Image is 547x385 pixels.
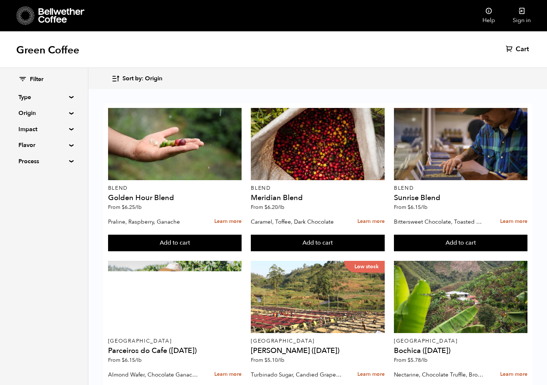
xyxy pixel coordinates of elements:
button: Add to cart [394,235,527,252]
span: From [394,357,427,364]
span: /lb [421,357,427,364]
summary: Origin [18,109,69,118]
h4: Meridian Blend [251,194,384,202]
bdi: 6.20 [264,204,284,211]
span: $ [264,204,267,211]
span: Filter [30,76,44,84]
span: From [394,204,427,211]
h4: Sunrise Blend [394,194,527,202]
h4: Bochica ([DATE]) [394,347,527,354]
bdi: 6.15 [122,357,142,364]
span: $ [122,357,125,364]
span: /lb [278,357,284,364]
p: Caramel, Toffee, Dark Chocolate [251,216,342,227]
button: Add to cart [251,235,384,252]
span: $ [264,357,267,364]
span: Sort by: Origin [122,75,162,83]
p: Praline, Raspberry, Ganache [108,216,199,227]
p: Almond Wafer, Chocolate Ganache, Bing Cherry [108,369,199,380]
p: Nectarine, Chocolate Truffle, Brown Sugar [394,369,485,380]
span: /lb [135,357,142,364]
h4: Golden Hour Blend [108,194,242,202]
a: Learn more [500,214,527,230]
bdi: 6.15 [408,204,427,211]
span: From [108,357,142,364]
span: /lb [421,204,427,211]
p: [GEOGRAPHIC_DATA] [394,339,527,344]
span: $ [408,204,411,211]
p: [GEOGRAPHIC_DATA] [251,339,384,344]
button: Sort by: Origin [111,70,162,87]
p: Bittersweet Chocolate, Toasted Marshmallow, Candied Orange, Praline [394,216,485,227]
span: $ [408,357,411,364]
button: Add to cart [108,235,242,252]
summary: Type [18,93,69,102]
h4: Parceiros do Cafe ([DATE]) [108,347,242,354]
a: Learn more [357,214,385,230]
summary: Flavor [18,141,69,150]
p: Low stock [344,261,385,273]
h1: Green Coffee [16,43,79,57]
span: /lb [135,204,142,211]
p: Turbinado Sugar, Candied Grapefruit, Spiced Plum [251,369,342,380]
a: Learn more [357,367,385,382]
h4: [PERSON_NAME] ([DATE]) [251,347,384,354]
span: Cart [516,45,529,54]
summary: Impact [18,125,69,134]
bdi: 6.25 [122,204,142,211]
a: Learn more [214,367,242,382]
a: Cart [506,45,531,54]
span: From [108,204,142,211]
a: Low stock [251,261,384,333]
p: [GEOGRAPHIC_DATA] [108,339,242,344]
span: $ [122,204,125,211]
p: Blend [108,186,242,191]
a: Learn more [500,367,527,382]
bdi: 5.78 [408,357,427,364]
bdi: 5.10 [264,357,284,364]
span: From [251,204,284,211]
span: From [251,357,284,364]
a: Learn more [214,214,242,230]
p: Blend [251,186,384,191]
span: /lb [278,204,284,211]
p: Blend [394,186,527,191]
summary: Process [18,157,69,166]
